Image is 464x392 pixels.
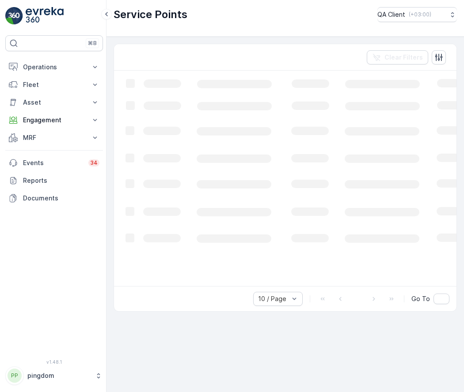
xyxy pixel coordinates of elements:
p: Engagement [23,116,85,124]
a: Reports [5,172,103,189]
button: MRF [5,129,103,147]
p: Service Points [114,8,187,22]
button: Operations [5,58,103,76]
p: QA Client [377,10,405,19]
button: Clear Filters [367,50,428,64]
p: ⌘B [88,40,97,47]
img: logo_light-DOdMpM7g.png [26,7,64,25]
button: PPpingdom [5,366,103,385]
button: Engagement [5,111,103,129]
p: pingdom [27,371,91,380]
img: logo [5,7,23,25]
div: PP [8,369,22,383]
p: 34 [90,159,98,166]
p: Events [23,158,83,167]
p: Clear Filters [384,53,423,62]
p: Fleet [23,80,85,89]
p: Reports [23,176,99,185]
p: ( +03:00 ) [409,11,431,18]
span: Go To [411,294,430,303]
p: Operations [23,63,85,72]
button: Asset [5,94,103,111]
button: QA Client(+03:00) [377,7,457,22]
a: Events34 [5,154,103,172]
p: Asset [23,98,85,107]
p: Documents [23,194,99,203]
button: Fleet [5,76,103,94]
span: v 1.48.1 [5,359,103,365]
a: Documents [5,189,103,207]
p: MRF [23,133,85,142]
